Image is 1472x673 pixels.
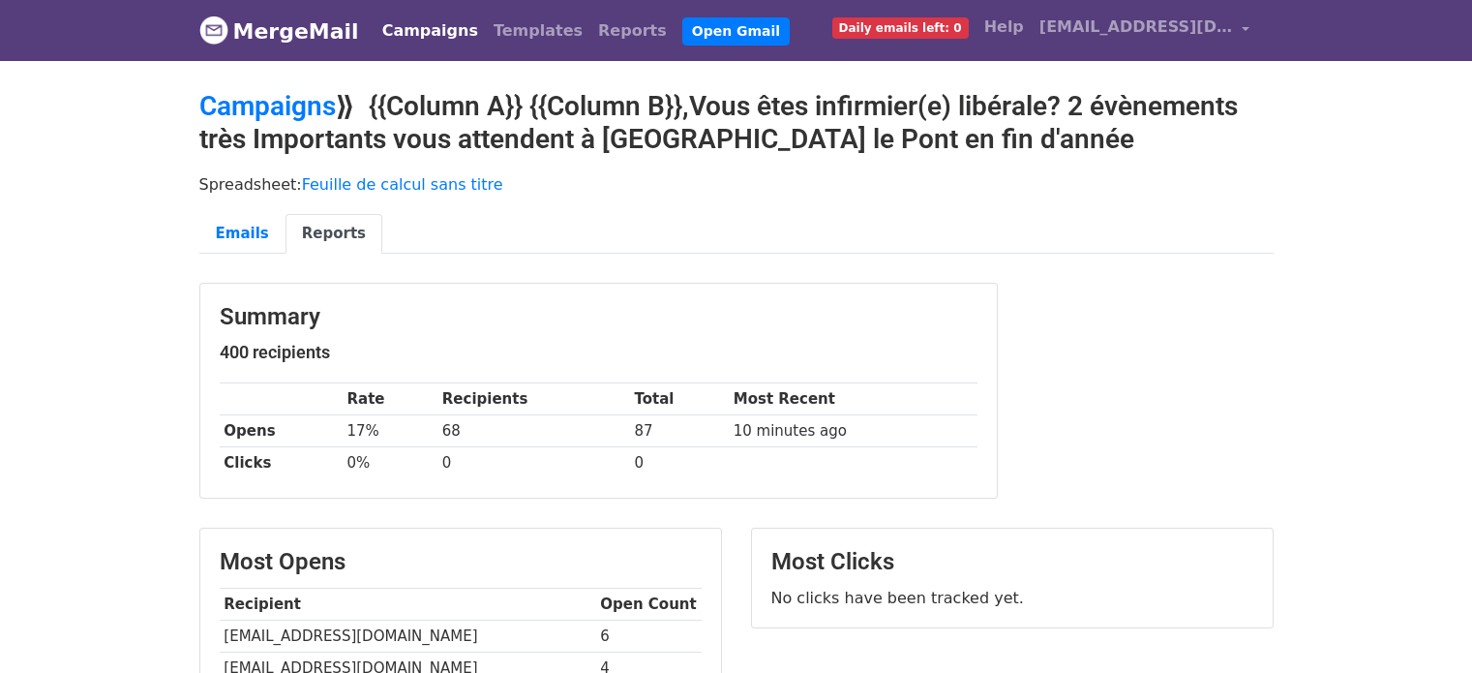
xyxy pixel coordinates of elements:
[771,548,1253,576] h3: Most Clicks
[486,12,590,50] a: Templates
[630,447,729,479] td: 0
[825,8,976,46] a: Daily emails left: 0
[682,17,790,46] a: Open Gmail
[630,383,729,415] th: Total
[630,415,729,447] td: 87
[590,12,675,50] a: Reports
[199,90,1274,155] h2: ⟫ {{Column A}} {{Column B}},Vous êtes infirmier(e) libérale? 2 évènements très Importants vous at...
[343,383,437,415] th: Rate
[1039,15,1233,39] span: [EMAIL_ADDRESS][DOMAIN_NAME]
[220,303,977,331] h3: Summary
[729,383,977,415] th: Most Recent
[220,548,702,576] h3: Most Opens
[1375,580,1472,673] iframe: Chat Widget
[1032,8,1258,53] a: [EMAIL_ADDRESS][DOMAIN_NAME]
[220,447,343,479] th: Clicks
[199,11,359,51] a: MergeMail
[437,447,630,479] td: 0
[976,8,1032,46] a: Help
[302,175,503,194] a: Feuille de calcul sans titre
[220,342,977,363] h5: 400 recipients
[220,589,596,621] th: Recipient
[220,415,343,447] th: Opens
[596,589,702,621] th: Open Count
[285,214,382,254] a: Reports
[199,90,336,122] a: Campaigns
[729,415,977,447] td: 10 minutes ago
[832,17,969,39] span: Daily emails left: 0
[199,174,1274,195] p: Spreadsheet:
[596,621,702,653] td: 6
[343,447,437,479] td: 0%
[343,415,437,447] td: 17%
[437,415,630,447] td: 68
[199,214,285,254] a: Emails
[1375,580,1472,673] div: Widget de chat
[199,15,228,45] img: MergeMail logo
[375,12,486,50] a: Campaigns
[437,383,630,415] th: Recipients
[771,588,1253,608] p: No clicks have been tracked yet.
[220,621,596,653] td: [EMAIL_ADDRESS][DOMAIN_NAME]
